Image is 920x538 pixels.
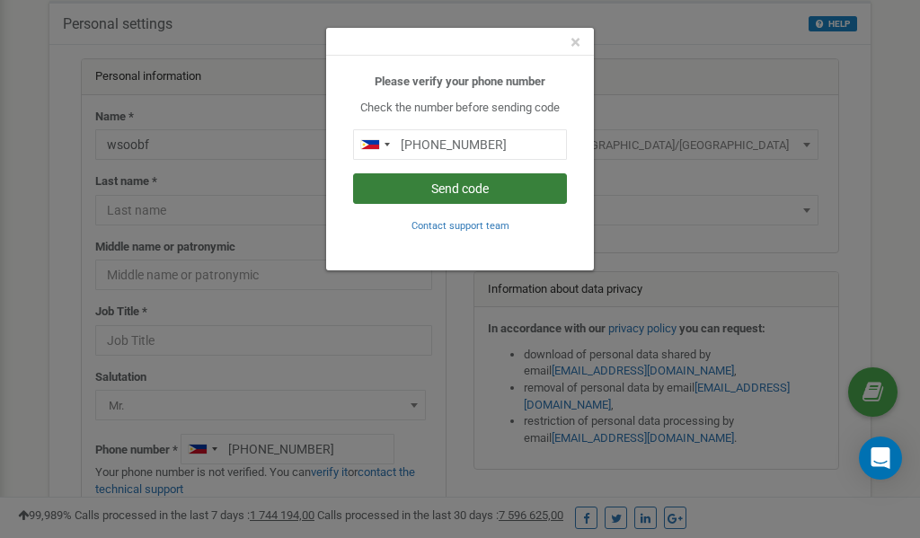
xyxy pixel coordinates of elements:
[859,437,902,480] div: Open Intercom Messenger
[353,173,567,204] button: Send code
[411,220,509,232] small: Contact support team
[411,218,509,232] a: Contact support team
[571,31,580,53] span: ×
[353,100,567,117] p: Check the number before sending code
[375,75,545,88] b: Please verify your phone number
[571,33,580,52] button: Close
[354,130,395,159] div: Telephone country code
[353,129,567,160] input: 0905 123 4567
